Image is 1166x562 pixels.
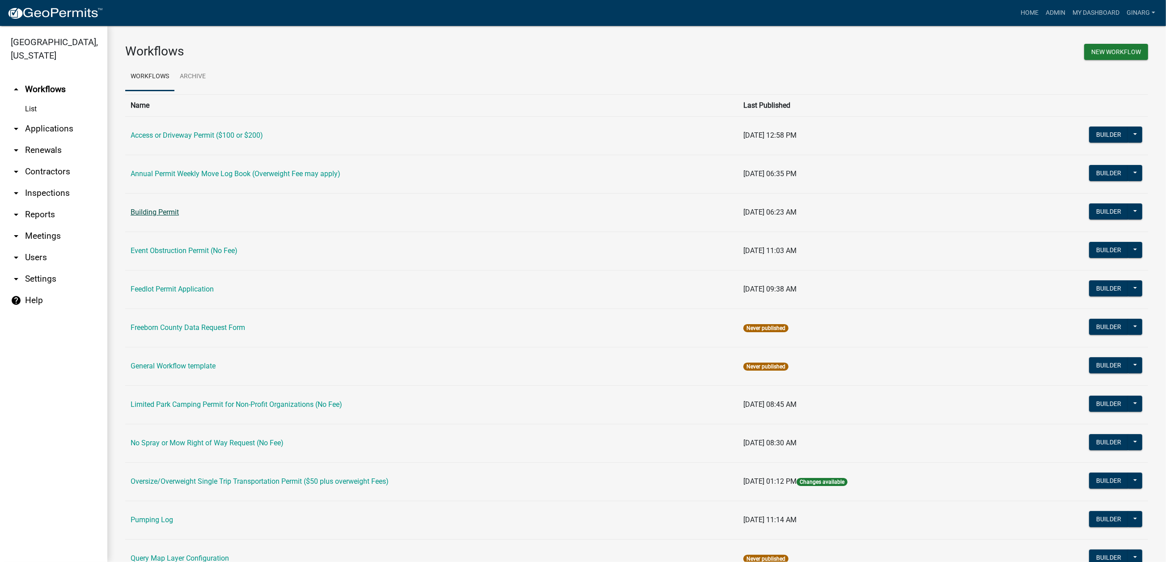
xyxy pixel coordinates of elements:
h3: Workflows [125,44,630,59]
span: [DATE] 11:14 AM [743,516,797,524]
button: Builder [1089,396,1128,412]
button: Builder [1089,434,1128,450]
a: Limited Park Camping Permit for Non-Profit Organizations (No Fee) [131,400,342,409]
a: Event Obstruction Permit (No Fee) [131,246,237,255]
a: Access or Driveway Permit ($100 or $200) [131,131,263,139]
i: arrow_drop_down [11,166,21,177]
span: [DATE] 01:12 PM [743,477,797,486]
span: [DATE] 06:35 PM [743,169,797,178]
th: Name [125,94,738,116]
a: Archive [174,63,211,91]
button: Builder [1089,473,1128,489]
a: Home [1017,4,1042,21]
button: Builder [1089,319,1128,335]
button: Builder [1089,203,1128,220]
span: [DATE] 11:03 AM [743,246,797,255]
span: [DATE] 08:30 AM [743,439,797,447]
span: [DATE] 12:58 PM [743,131,797,139]
a: Oversize/Overweight Single Trip Transportation Permit ($50 plus overweight Fees) [131,477,389,486]
a: General Workflow template [131,362,216,370]
button: Builder [1089,242,1128,258]
a: Freeborn County Data Request Form [131,323,245,332]
i: arrow_drop_up [11,84,21,95]
a: Feedlot Permit Application [131,285,214,293]
span: [DATE] 06:23 AM [743,208,797,216]
a: Admin [1042,4,1069,21]
i: arrow_drop_down [11,145,21,156]
button: Builder [1089,127,1128,143]
i: arrow_drop_down [11,188,21,199]
a: Pumping Log [131,516,173,524]
button: Builder [1089,280,1128,296]
span: Changes available [797,478,848,486]
button: Builder [1089,165,1128,181]
button: New Workflow [1084,44,1148,60]
span: Never published [743,363,789,371]
span: [DATE] 08:45 AM [743,400,797,409]
i: help [11,295,21,306]
a: My Dashboard [1069,4,1123,21]
i: arrow_drop_down [11,209,21,220]
span: Never published [743,324,789,332]
a: Annual Permit Weekly Move Log Book (Overweight Fee may apply) [131,169,340,178]
button: Builder [1089,511,1128,527]
i: arrow_drop_down [11,274,21,284]
span: [DATE] 09:38 AM [743,285,797,293]
a: Workflows [125,63,174,91]
th: Last Published [738,94,1001,116]
a: ginarg [1123,4,1159,21]
button: Builder [1089,357,1128,373]
i: arrow_drop_down [11,231,21,241]
a: No Spray or Mow Right of Way Request (No Fee) [131,439,284,447]
i: arrow_drop_down [11,123,21,134]
a: Building Permit [131,208,179,216]
i: arrow_drop_down [11,252,21,263]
